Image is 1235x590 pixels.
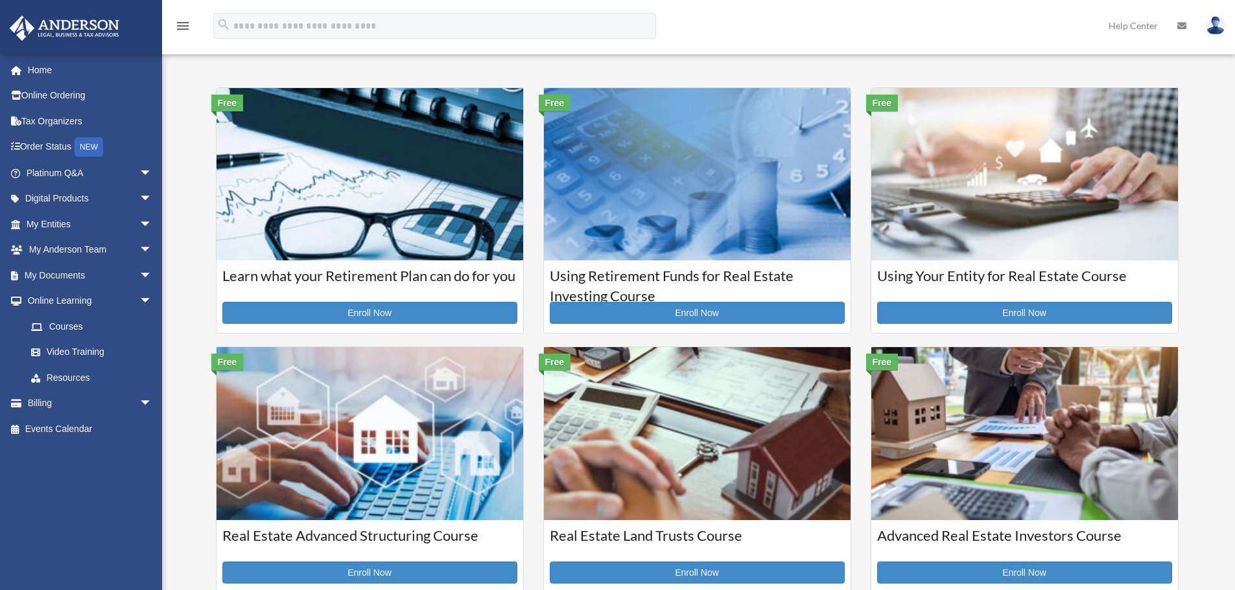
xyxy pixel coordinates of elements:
a: Digital Productsarrow_drop_down [9,186,172,212]
a: Billingarrow_drop_down [9,391,172,416]
a: Enroll Now [877,302,1172,324]
span: arrow_drop_down [139,391,165,417]
span: arrow_drop_down [139,186,165,212]
a: menu [175,23,191,34]
a: Enroll Now [222,562,517,584]
h3: Using Retirement Funds for Real Estate Investing Course [550,266,845,299]
a: Online Ordering [9,83,172,109]
span: arrow_drop_down [139,262,165,289]
div: Free [211,95,244,111]
a: Order StatusNEW [9,134,172,161]
img: User Pic [1206,16,1225,35]
h3: Real Estate Advanced Structuring Course [222,526,517,558]
a: My Documentsarrow_drop_down [9,262,172,288]
a: Home [9,57,172,83]
div: Free [211,354,244,370]
i: search [217,17,231,32]
i: menu [175,18,191,34]
div: NEW [75,137,103,157]
a: Enroll Now [222,302,517,324]
a: Events Calendar [9,416,172,442]
a: My Entitiesarrow_drop_down [9,211,172,237]
a: Platinum Q&Aarrow_drop_down [9,160,172,186]
h3: Real Estate Land Trusts Course [550,526,845,558]
div: Free [539,95,571,111]
span: arrow_drop_down [139,288,165,315]
h3: Using Your Entity for Real Estate Course [877,266,1172,299]
span: arrow_drop_down [139,237,165,264]
span: arrow_drop_down [139,160,165,187]
div: Free [539,354,571,370]
a: Enroll Now [550,562,845,584]
a: Courses [18,313,165,339]
a: Enroll Now [877,562,1172,584]
a: Resources [18,365,172,391]
a: Enroll Now [550,302,845,324]
img: Anderson Advisors Platinum Portal [6,16,123,41]
div: Free [866,354,899,370]
a: Online Learningarrow_drop_down [9,288,172,314]
a: Video Training [18,339,172,365]
h3: Advanced Real Estate Investors Course [877,526,1172,558]
span: arrow_drop_down [139,211,165,238]
a: My Anderson Teamarrow_drop_down [9,237,172,263]
a: Tax Organizers [9,108,172,134]
h3: Learn what your Retirement Plan can do for you [222,266,517,299]
div: Free [866,95,899,111]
